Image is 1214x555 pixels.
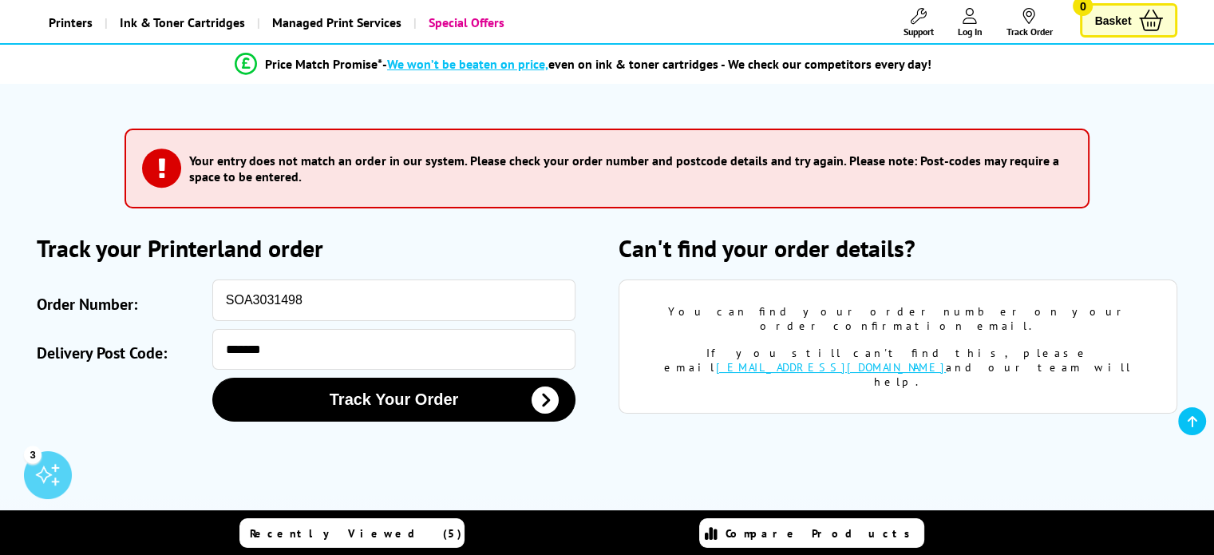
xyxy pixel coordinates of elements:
span: We won’t be beaten on price, [387,56,548,72]
li: modal_Promise [8,50,1158,78]
a: Managed Print Services [257,2,413,43]
div: 3 [24,446,42,463]
label: Delivery Post Code: [37,337,204,370]
span: Ink & Toner Cartridges [120,2,245,43]
div: If you still can't find this, please email and our team will help. [643,346,1153,389]
a: Compare Products [699,518,924,548]
h2: Track your Printerland order [37,232,596,264]
div: - even on ink & toner cartridges - We check our competitors every day! [382,56,931,72]
button: Track Your Order [212,378,575,422]
a: Recently Viewed (5) [239,518,465,548]
h2: Can't find your order details? [619,232,1178,264]
a: Support [903,8,933,38]
span: Basket [1094,10,1131,31]
a: Track Order [1006,8,1052,38]
input: eg: SOA123456 or SO123456 [212,279,575,321]
a: Printers [37,2,105,43]
a: [EMAIL_ADDRESS][DOMAIN_NAME] [716,360,946,375]
span: Compare Products [726,526,919,541]
a: Log In [957,8,982,38]
label: Order Number: [37,287,204,321]
span: Recently Viewed (5) [250,526,462,541]
h3: Your entry does not match an order in our system. Please check your order number and postcode det... [189,153,1064,184]
a: Basket 0 [1080,3,1177,38]
span: Support [903,26,933,38]
span: Price Match Promise* [265,56,382,72]
a: Special Offers [413,2,516,43]
a: Ink & Toner Cartridges [105,2,257,43]
span: Log In [957,26,982,38]
div: You can find your order number on your order confirmation email. [643,304,1153,333]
